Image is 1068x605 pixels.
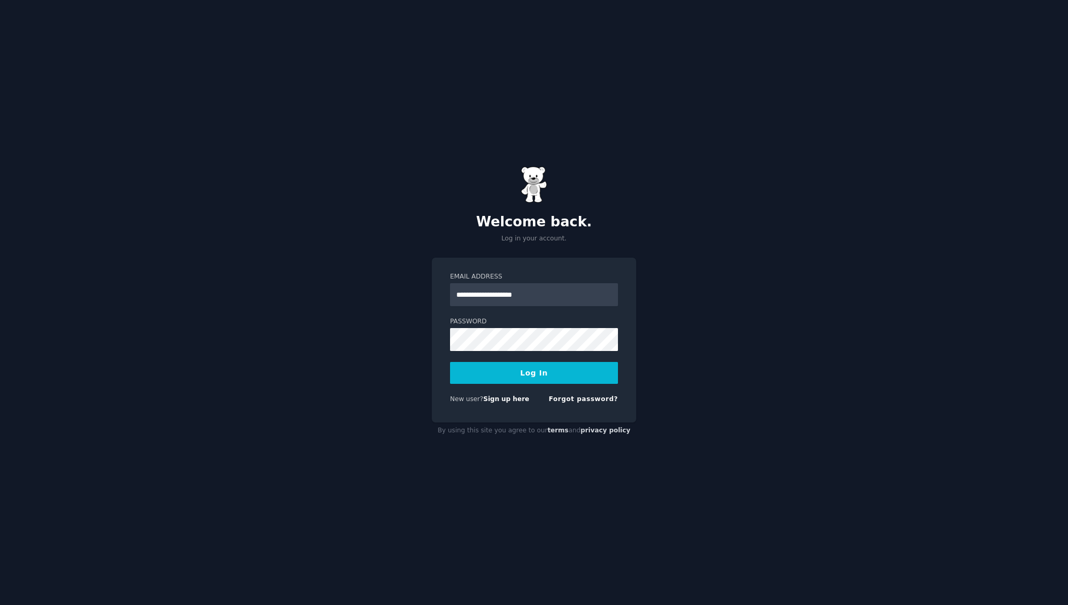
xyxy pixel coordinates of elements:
[432,234,636,244] p: Log in your account.
[548,427,568,434] a: terms
[450,395,483,403] span: New user?
[521,166,547,203] img: Gummy Bear
[432,214,636,231] h2: Welcome back.
[450,272,618,282] label: Email Address
[580,427,630,434] a: privacy policy
[483,395,529,403] a: Sign up here
[432,422,636,439] div: By using this site you agree to our and
[549,395,618,403] a: Forgot password?
[450,317,618,326] label: Password
[450,362,618,384] button: Log In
